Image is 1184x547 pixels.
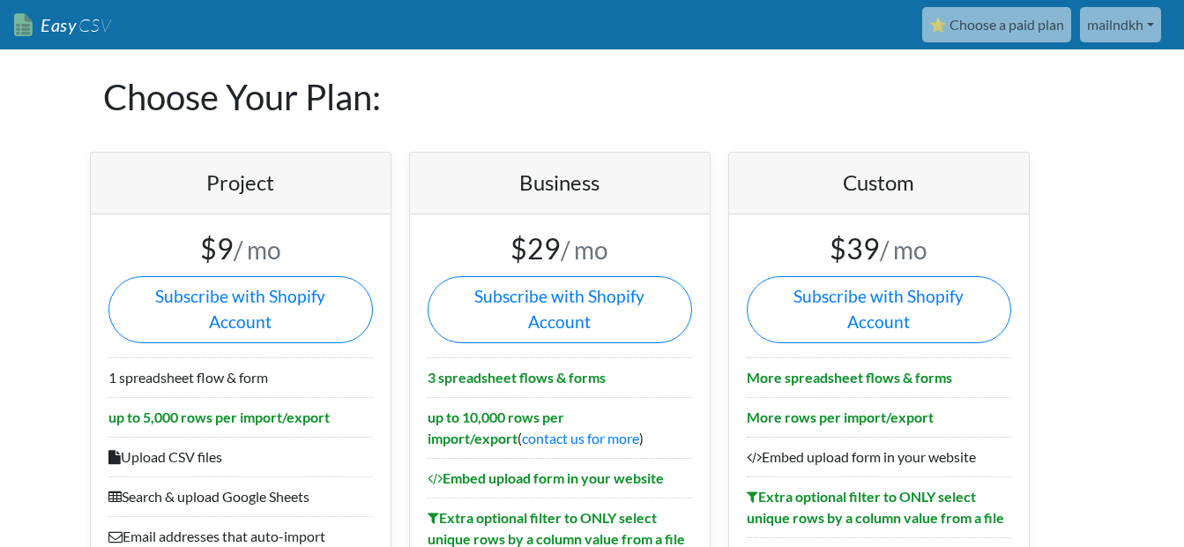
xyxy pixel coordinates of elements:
[428,170,692,196] h4: Business
[747,488,1004,526] b: Extra optional filter to ONLY select unique rows by a column value from a file
[108,357,373,397] li: 1 spreadsheet flow & form
[108,276,373,343] a: Subscribe with Shopify Account
[108,408,330,425] b: up to 5,000 rows per import/export
[922,7,1071,42] a: ⭐ Choose a paid plan
[747,170,1011,196] h4: Custom
[1080,7,1161,42] a: mailndkh
[108,476,373,516] li: Search & upload Google Sheets
[747,408,934,425] b: More rows per import/export
[428,509,685,547] b: Extra optional filter to ONLY select unique rows by a column value from a file
[103,49,1082,145] h1: Choose Your Plan:
[522,430,639,446] a: contact us for more
[108,232,373,266] h3: $9
[108,437,373,476] li: Upload CSV files
[561,235,608,265] small: / mo
[747,437,1011,476] li: Embed upload form in your website
[428,369,606,386] b: 3 spreadsheet flows & forms
[880,235,927,265] small: / mo
[234,235,281,265] small: / mo
[428,232,692,266] h3: $29
[77,14,111,36] span: CSV
[747,369,952,386] b: More spreadsheet flows & forms
[747,232,1011,266] h3: $39
[747,276,1011,343] a: Subscribe with Shopify Account
[428,397,692,458] li: ( )
[14,7,111,43] a: EasyCSV
[428,469,664,486] b: Embed upload form in your website
[108,170,373,196] h4: Project
[428,408,564,446] b: up to 10,000 rows per import/export
[428,276,692,343] a: Subscribe with Shopify Account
